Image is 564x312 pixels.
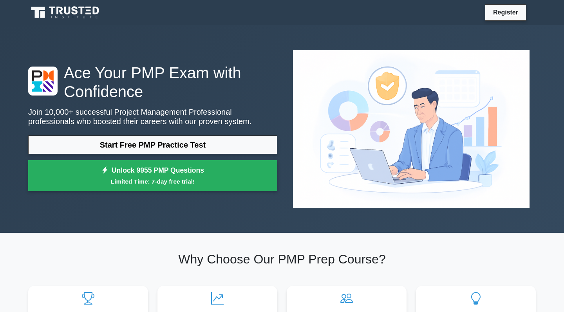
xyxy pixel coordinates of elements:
[38,177,268,186] small: Limited Time: 7-day free trial!
[488,7,523,17] a: Register
[28,107,277,126] p: Join 10,000+ successful Project Management Professional professionals who boosted their careers w...
[287,44,536,214] img: Project Management Professional Preview
[28,135,277,154] a: Start Free PMP Practice Test
[28,63,277,101] h1: Ace Your PMP Exam with Confidence
[28,252,536,267] h2: Why Choose Our PMP Prep Course?
[28,160,277,191] a: Unlock 9955 PMP QuestionsLimited Time: 7-day free trial!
